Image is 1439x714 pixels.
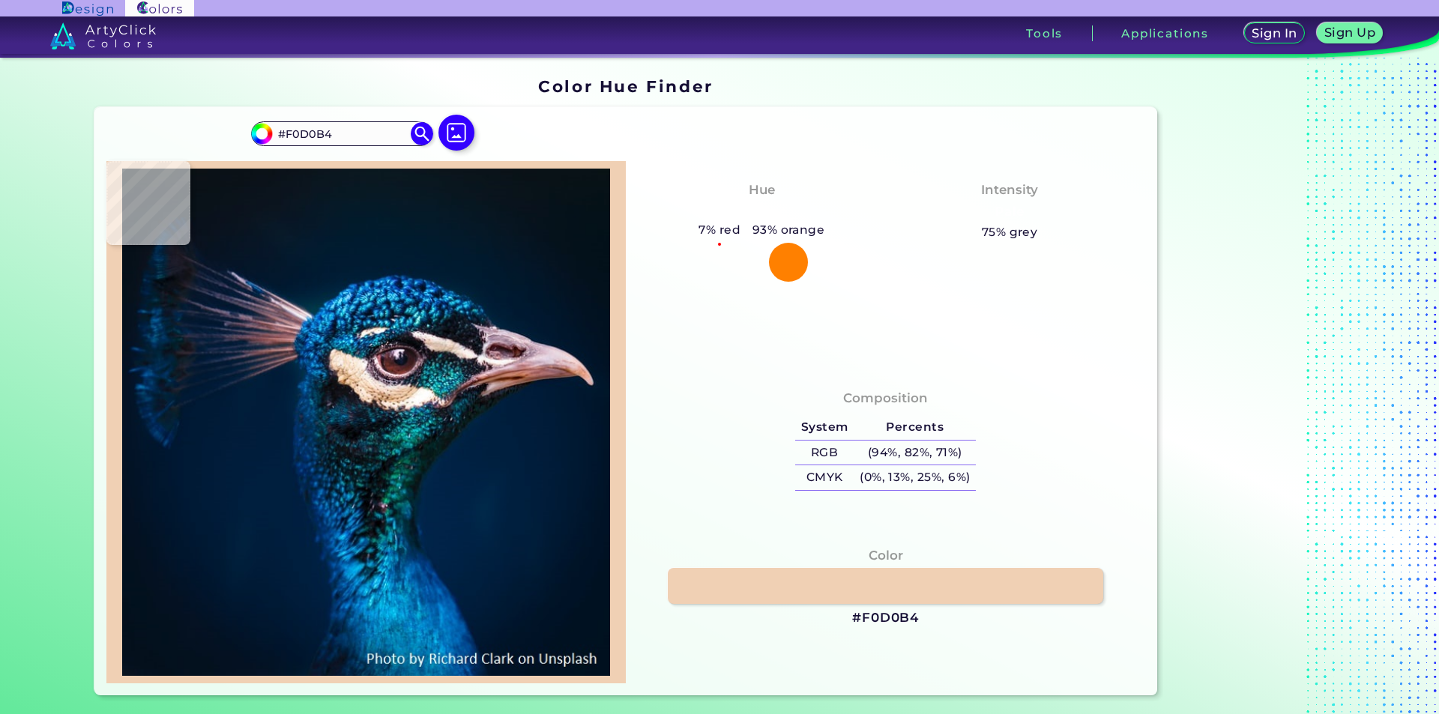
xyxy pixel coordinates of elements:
h5: System [795,415,854,440]
h5: Sign In [1254,28,1294,39]
h5: (94%, 82%, 71%) [854,441,976,465]
img: logo_artyclick_colors_white.svg [50,22,156,49]
h5: 75% grey [982,223,1038,242]
input: type color.. [272,124,411,144]
h5: Percents [854,415,976,440]
h5: Sign Up [1327,27,1373,38]
h5: RGB [795,441,854,465]
h4: Intensity [981,179,1038,201]
img: icon picture [438,115,474,151]
h4: Composition [843,387,928,409]
h5: CMYK [795,465,854,490]
h4: Hue [749,179,775,201]
a: Sign In [1247,24,1303,43]
img: img_pavlin.jpg [114,169,618,676]
h3: Tools [1026,28,1063,39]
h5: 7% red [693,220,746,240]
h3: Orange [729,203,794,221]
iframe: Advertisement [1163,72,1351,701]
h5: 93% orange [746,220,830,240]
a: Sign Up [1320,24,1379,43]
h3: Pale [988,203,1031,221]
h3: #F0D0B4 [852,609,919,627]
h4: Color [869,545,903,566]
img: icon search [411,122,433,145]
h1: Color Hue Finder [538,75,713,97]
img: ArtyClick Design logo [62,1,112,16]
h3: Applications [1121,28,1209,39]
h5: (0%, 13%, 25%, 6%) [854,465,976,490]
